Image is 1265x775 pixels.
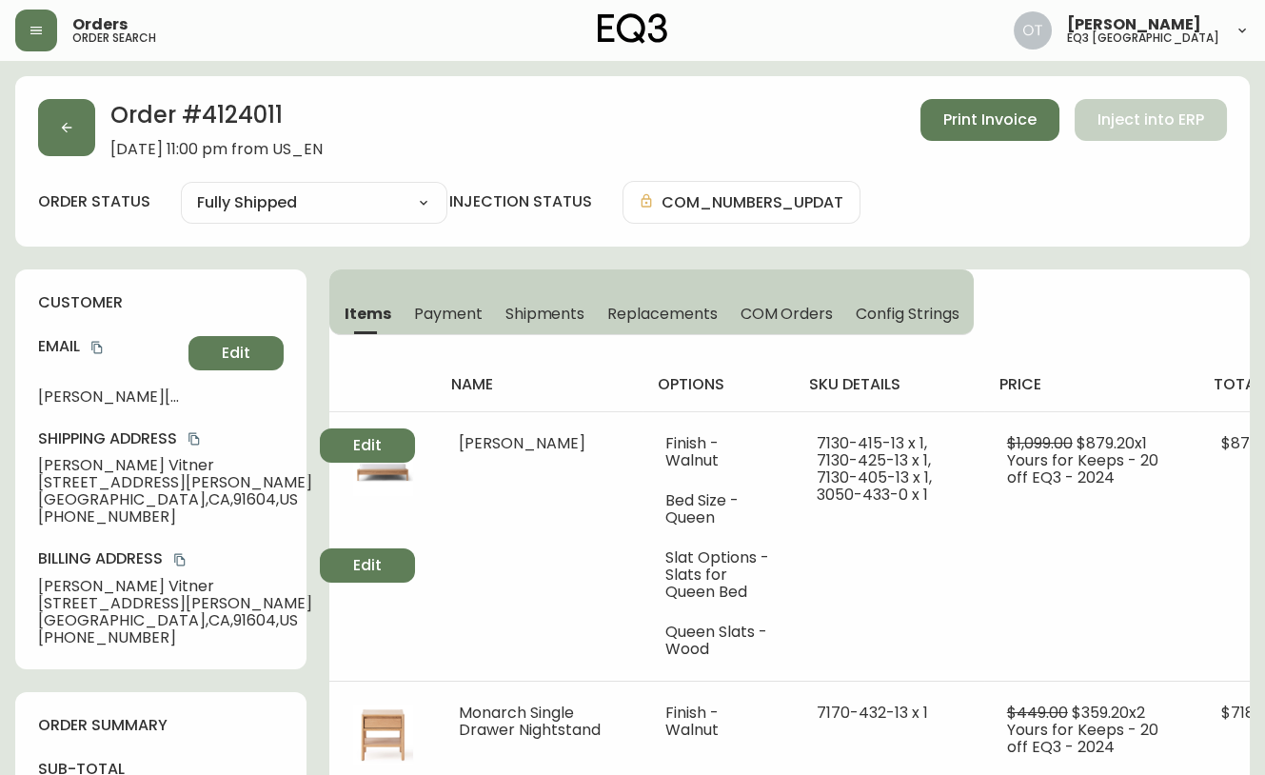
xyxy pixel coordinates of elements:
[352,435,413,496] img: b3e3568a-d0b5-44b0-922d-0d18e7b0c67e.jpg
[817,702,928,724] span: 7170-432-13 x 1
[72,17,128,32] span: Orders
[38,388,181,406] span: [PERSON_NAME][EMAIL_ADDRESS][DOMAIN_NAME]
[353,555,382,576] span: Edit
[459,702,601,741] span: Monarch Single Drawer Nightstand
[353,435,382,456] span: Edit
[658,374,779,395] h4: options
[856,304,959,324] span: Config Strings
[352,705,413,765] img: b2e90e68-36b4-4614-bd82-bc2e02301854.jpg
[188,336,284,370] button: Edit
[809,374,969,395] h4: sku details
[1077,432,1147,454] span: $879.20 x 1
[38,595,312,612] span: [STREET_ADDRESS][PERSON_NAME]
[943,109,1037,130] span: Print Invoice
[72,32,156,44] h5: order search
[414,304,483,324] span: Payment
[320,428,415,463] button: Edit
[222,343,250,364] span: Edit
[38,336,181,357] h4: Email
[38,629,312,646] span: [PHONE_NUMBER]
[999,374,1183,395] h4: price
[110,99,323,141] h2: Order # 4124011
[345,304,391,324] span: Items
[88,338,107,357] button: copy
[1072,702,1145,724] span: $359.20 x 2
[1007,702,1068,724] span: $449.00
[665,549,771,601] li: Slat Options - Slats for Queen Bed
[38,457,312,474] span: [PERSON_NAME] Vitner
[38,578,312,595] span: [PERSON_NAME] Vitner
[38,474,312,491] span: [STREET_ADDRESS][PERSON_NAME]
[38,715,284,736] h4: order summary
[449,191,592,212] h4: injection status
[920,99,1059,141] button: Print Invoice
[1014,11,1052,50] img: 5d4d18d254ded55077432b49c4cb2919
[1067,32,1219,44] h5: eq3 [GEOGRAPHIC_DATA]
[38,548,312,569] h4: Billing Address
[38,292,284,313] h4: customer
[505,304,585,324] span: Shipments
[185,429,204,448] button: copy
[741,304,834,324] span: COM Orders
[320,548,415,583] button: Edit
[1007,449,1158,488] span: Yours for Keeps - 20 off EQ3 - 2024
[1007,432,1073,454] span: $1,099.00
[38,491,312,508] span: [GEOGRAPHIC_DATA] , CA , 91604 , US
[110,141,323,158] span: [DATE] 11:00 pm from US_EN
[1067,17,1201,32] span: [PERSON_NAME]
[38,508,312,526] span: [PHONE_NUMBER]
[38,191,150,212] label: order status
[38,428,312,449] h4: Shipping Address
[665,705,771,739] li: Finish - Walnut
[665,624,771,658] li: Queen Slats - Wood
[665,492,771,527] li: Bed Size - Queen
[38,612,312,629] span: [GEOGRAPHIC_DATA] , CA , 91604 , US
[451,374,627,395] h4: name
[817,432,932,506] span: 7130-415-13 x 1, 7130-425-13 x 1, 7130-405-13 x 1, 3050-433-0 x 1
[1007,719,1158,758] span: Yours for Keeps - 20 off EQ3 - 2024
[598,13,668,44] img: logo
[607,304,717,324] span: Replacements
[665,435,771,469] li: Finish - Walnut
[170,550,189,569] button: copy
[459,432,585,454] span: [PERSON_NAME]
